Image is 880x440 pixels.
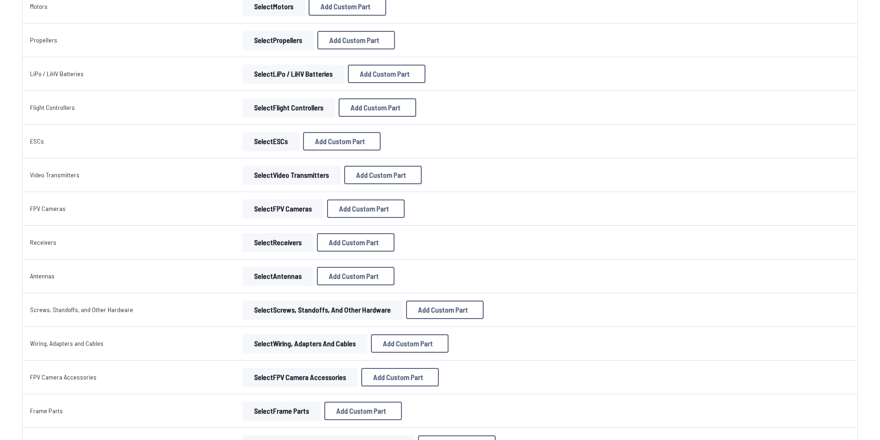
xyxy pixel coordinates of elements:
[30,373,97,381] a: FPV Camera Accessories
[241,65,346,83] a: SelectLiPo / LiHV Batteries
[348,65,425,83] button: Add Custom Part
[243,301,402,319] button: SelectScrews, Standoffs, and Other Hardware
[30,238,56,246] a: Receivers
[356,171,406,179] span: Add Custom Part
[418,306,468,313] span: Add Custom Part
[241,98,337,117] a: SelectFlight Controllers
[329,239,379,246] span: Add Custom Part
[30,205,66,212] a: FPV Cameras
[30,339,103,347] a: Wiring, Adapters and Cables
[243,132,299,151] button: SelectESCs
[339,98,416,117] button: Add Custom Part
[30,407,63,415] a: Frame Parts
[321,3,370,10] span: Add Custom Part
[241,132,301,151] a: SelectESCs
[303,132,381,151] button: Add Custom Part
[30,272,55,280] a: Antennas
[371,334,449,353] button: Add Custom Part
[241,402,322,420] a: SelectFrame Parts
[315,138,365,145] span: Add Custom Part
[406,301,484,319] button: Add Custom Part
[30,137,44,145] a: ESCs
[327,199,405,218] button: Add Custom Part
[351,104,401,111] span: Add Custom Part
[241,31,316,49] a: SelectPropellers
[241,199,325,218] a: SelectFPV Cameras
[373,374,423,381] span: Add Custom Part
[360,70,410,78] span: Add Custom Part
[339,205,389,212] span: Add Custom Part
[30,2,48,10] a: Motors
[361,368,439,386] button: Add Custom Part
[30,70,84,78] a: LiPo / LiHV Batteries
[329,272,379,280] span: Add Custom Part
[383,340,433,347] span: Add Custom Part
[324,402,402,420] button: Add Custom Part
[243,65,344,83] button: SelectLiPo / LiHV Batteries
[317,233,394,252] button: Add Custom Part
[243,334,367,353] button: SelectWiring, Adapters and Cables
[241,334,369,353] a: SelectWiring, Adapters and Cables
[241,233,315,252] a: SelectReceivers
[241,267,315,285] a: SelectAntennas
[243,166,340,184] button: SelectVideo Transmitters
[30,36,57,44] a: Propellers
[243,98,335,117] button: SelectFlight Controllers
[241,166,342,184] a: SelectVideo Transmitters
[317,267,394,285] button: Add Custom Part
[329,36,379,44] span: Add Custom Part
[241,301,404,319] a: SelectScrews, Standoffs, and Other Hardware
[243,368,358,386] button: SelectFPV Camera Accessories
[317,31,395,49] button: Add Custom Part
[243,233,313,252] button: SelectReceivers
[241,368,359,386] a: SelectFPV Camera Accessories
[243,267,313,285] button: SelectAntennas
[243,199,323,218] button: SelectFPV Cameras
[243,31,314,49] button: SelectPropellers
[243,402,321,420] button: SelectFrame Parts
[30,171,79,179] a: Video Transmitters
[30,103,75,111] a: Flight Controllers
[336,407,386,415] span: Add Custom Part
[344,166,422,184] button: Add Custom Part
[30,306,133,313] a: Screws, Standoffs, and Other Hardware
